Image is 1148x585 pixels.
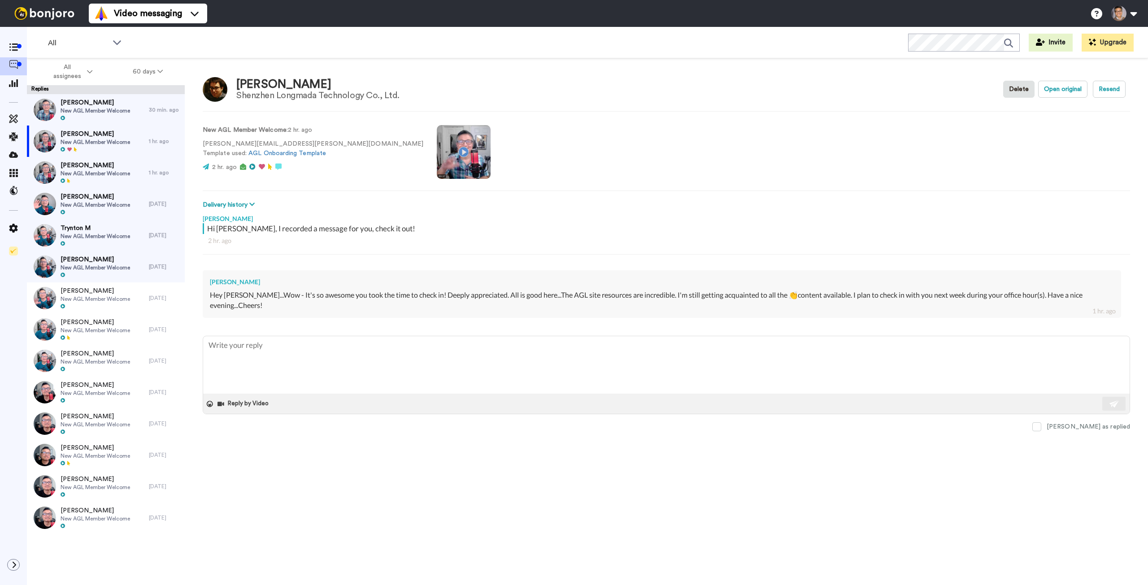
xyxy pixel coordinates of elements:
div: Replies [27,85,185,94]
a: [PERSON_NAME]New AGL Member Welcome[DATE] [27,345,185,377]
a: AGL Onboarding Template [248,150,326,156]
a: [PERSON_NAME]New AGL Member Welcome[DATE] [27,251,185,282]
span: [PERSON_NAME] [61,318,130,327]
span: New AGL Member Welcome [61,107,130,114]
div: [DATE] [149,200,180,208]
div: [PERSON_NAME] [210,277,1114,286]
button: All assignees [29,59,113,84]
span: New AGL Member Welcome [61,515,130,522]
div: Hey [PERSON_NAME]...Wow - It's so awesome you took the time to check in! Deeply appreciated. All ... [210,290,1114,311]
a: [PERSON_NAME]New AGL Member Welcome1 hr. ago [27,157,185,188]
img: 3469c43e-caf9-4bd6-8ae7-a8d198a84abe-thumb.jpg [34,507,56,529]
span: [PERSON_NAME] [61,286,130,295]
span: [PERSON_NAME] [61,475,130,484]
a: [PERSON_NAME]New AGL Member Welcome1 hr. ago [27,126,185,157]
div: [DATE] [149,451,180,459]
img: Checklist.svg [9,247,18,256]
a: [PERSON_NAME]New AGL Member Welcome[DATE] [27,439,185,471]
span: [PERSON_NAME] [61,443,130,452]
img: 26cad6b5-7554-4247-9d1a-00569f96efa5-thumb.jpg [34,381,56,403]
img: faec18ea-af50-4331-b093-55ccb2440da7-thumb.jpg [34,475,56,498]
button: Open original [1038,81,1087,98]
div: [DATE] [149,326,180,333]
img: a43141fd-3976-4fa0-8b2a-80671666c517-thumb.jpg [34,130,56,152]
div: 1 hr. ago [1092,307,1116,316]
span: All assignees [49,63,85,81]
span: New AGL Member Welcome [61,327,130,334]
span: New AGL Member Welcome [61,295,130,303]
span: New AGL Member Welcome [61,170,130,177]
div: [PERSON_NAME] as replied [1047,422,1130,431]
div: [PERSON_NAME] [236,78,400,91]
span: [PERSON_NAME] [61,130,130,139]
span: New AGL Member Welcome [61,390,130,397]
button: 60 days [113,64,183,80]
span: New AGL Member Welcome [61,358,130,365]
a: [PERSON_NAME]New AGL Member Welcome[DATE] [27,408,185,439]
a: [PERSON_NAME]New AGL Member Welcome30 min. ago [27,94,185,126]
a: [PERSON_NAME]New AGL Member Welcome[DATE] [27,188,185,220]
div: 30 min. ago [149,106,180,113]
div: [DATE] [149,232,180,239]
div: [DATE] [149,357,180,364]
span: 2 hr. ago [212,164,237,170]
button: Upgrade [1082,34,1134,52]
img: vm-color.svg [94,6,109,21]
div: [PERSON_NAME] [203,210,1130,223]
span: [PERSON_NAME] [61,255,130,264]
img: 03c1dc23-d466-405b-8dec-b6951a0b890b-thumb.jpg [34,287,56,309]
p: [PERSON_NAME][EMAIL_ADDRESS][PERSON_NAME][DOMAIN_NAME] Template used: [203,139,423,158]
span: [PERSON_NAME] [61,192,130,201]
img: 88b0183d-0f62-4001-8c57-1a525323e4c7-thumb.jpg [34,256,56,278]
img: 40b7a9d2-4211-4449-97c3-d7adc3cfabb5-thumb.jpg [34,444,56,466]
img: Image of Lorin Dai [203,77,227,102]
a: [PERSON_NAME]New AGL Member Welcome[DATE] [27,471,185,502]
p: : 2 hr. ago [203,126,423,135]
img: 8dc9eed8-8581-4604-a02e-9ce691712034-thumb.jpg [34,161,56,184]
button: Invite [1029,34,1073,52]
a: [PERSON_NAME]New AGL Member Welcome[DATE] [27,282,185,314]
strong: New AGL Member Welcome [203,127,287,133]
div: 1 hr. ago [149,169,180,176]
button: Reply by Video [217,397,271,411]
div: 1 hr. ago [149,138,180,145]
img: d51acdce-d327-436a-b4b1-2389a6a90e40-thumb.jpg [34,224,56,247]
span: [PERSON_NAME] [61,98,130,107]
span: Trynton M [61,224,130,233]
span: New AGL Member Welcome [61,452,130,459]
div: [DATE] [149,514,180,521]
span: New AGL Member Welcome [61,201,130,208]
img: f1ff049e-8017-4554-a44e-e5345d1bbfe8-thumb.jpg [34,99,56,121]
span: [PERSON_NAME] [61,381,130,390]
a: [PERSON_NAME]New AGL Member Welcome[DATE] [27,502,185,533]
img: bj-logo-header-white.svg [11,7,78,20]
span: [PERSON_NAME] [61,506,130,515]
span: New AGL Member Welcome [61,139,130,146]
span: [PERSON_NAME] [61,161,130,170]
span: All [48,38,108,48]
button: Delivery history [203,200,257,210]
img: 66065d3c-83f9-40be-aecc-b8ef127d9c85-thumb.jpg [34,193,56,215]
div: [DATE] [149,483,180,490]
span: New AGL Member Welcome [61,264,130,271]
a: [PERSON_NAME]New AGL Member Welcome[DATE] [27,314,185,345]
span: [PERSON_NAME] [61,412,130,421]
div: [DATE] [149,389,180,396]
span: New AGL Member Welcome [61,233,130,240]
span: New AGL Member Welcome [61,484,130,491]
span: Video messaging [114,7,182,20]
div: [DATE] [149,420,180,427]
div: [DATE] [149,295,180,302]
button: Resend [1093,81,1126,98]
img: 331bdd6a-2f15-4a0c-b3c6-267f408e4690-thumb.jpg [34,350,56,372]
div: 2 hr. ago [208,236,1125,245]
a: [PERSON_NAME]New AGL Member Welcome[DATE] [27,377,185,408]
button: Delete [1003,81,1035,98]
span: New AGL Member Welcome [61,421,130,428]
img: send-white.svg [1109,400,1119,407]
div: Shenzhen Longmada Technology Co., Ltd. [236,91,400,100]
img: 1e7f2d51-e941-4355-98e3-bf6ff33f96f4-thumb.jpg [34,318,56,341]
img: 44f36427-4b21-4c5b-96e5-52d4da63d18a-thumb.jpg [34,412,56,435]
span: [PERSON_NAME] [61,349,130,358]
